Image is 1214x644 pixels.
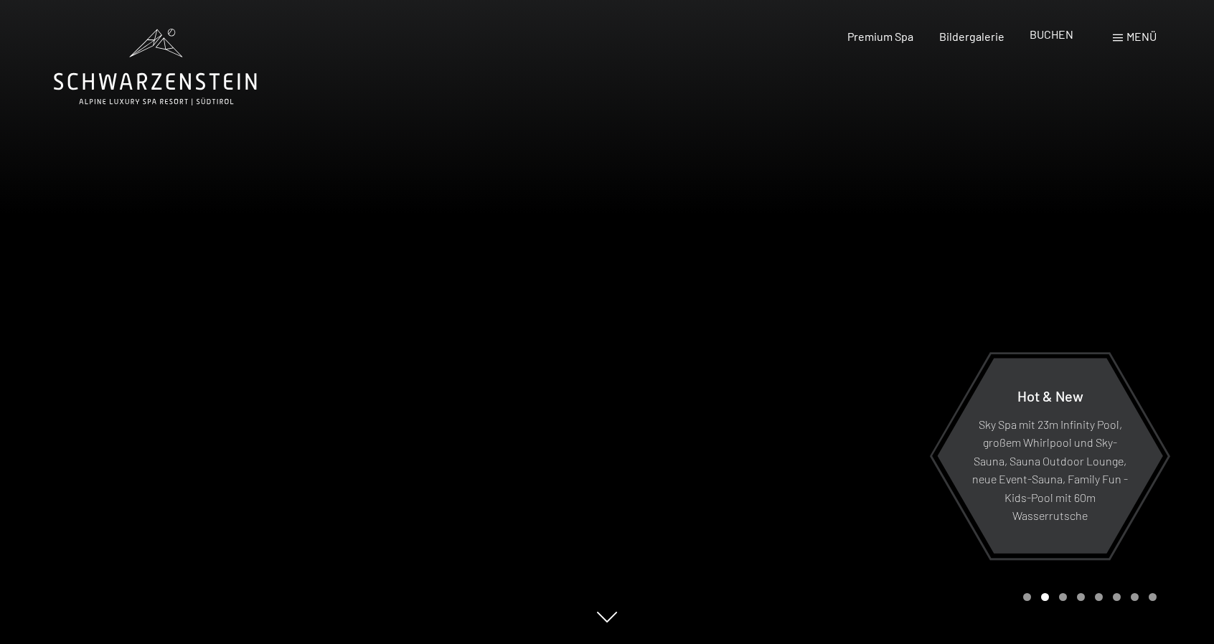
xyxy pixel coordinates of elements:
[1095,593,1103,601] div: Carousel Page 5
[1041,593,1049,601] div: Carousel Page 2 (Current Slide)
[1126,29,1157,43] span: Menü
[936,357,1164,554] a: Hot & New Sky Spa mit 23m Infinity Pool, großem Whirlpool und Sky-Sauna, Sauna Outdoor Lounge, ne...
[972,415,1128,525] p: Sky Spa mit 23m Infinity Pool, großem Whirlpool und Sky-Sauna, Sauna Outdoor Lounge, neue Event-S...
[1077,593,1085,601] div: Carousel Page 4
[1059,593,1067,601] div: Carousel Page 3
[1149,593,1157,601] div: Carousel Page 8
[1131,593,1139,601] div: Carousel Page 7
[1018,593,1157,601] div: Carousel Pagination
[1030,27,1073,41] a: BUCHEN
[1023,593,1031,601] div: Carousel Page 1
[1113,593,1121,601] div: Carousel Page 6
[1017,387,1083,404] span: Hot & New
[847,29,913,43] a: Premium Spa
[939,29,1004,43] a: Bildergalerie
